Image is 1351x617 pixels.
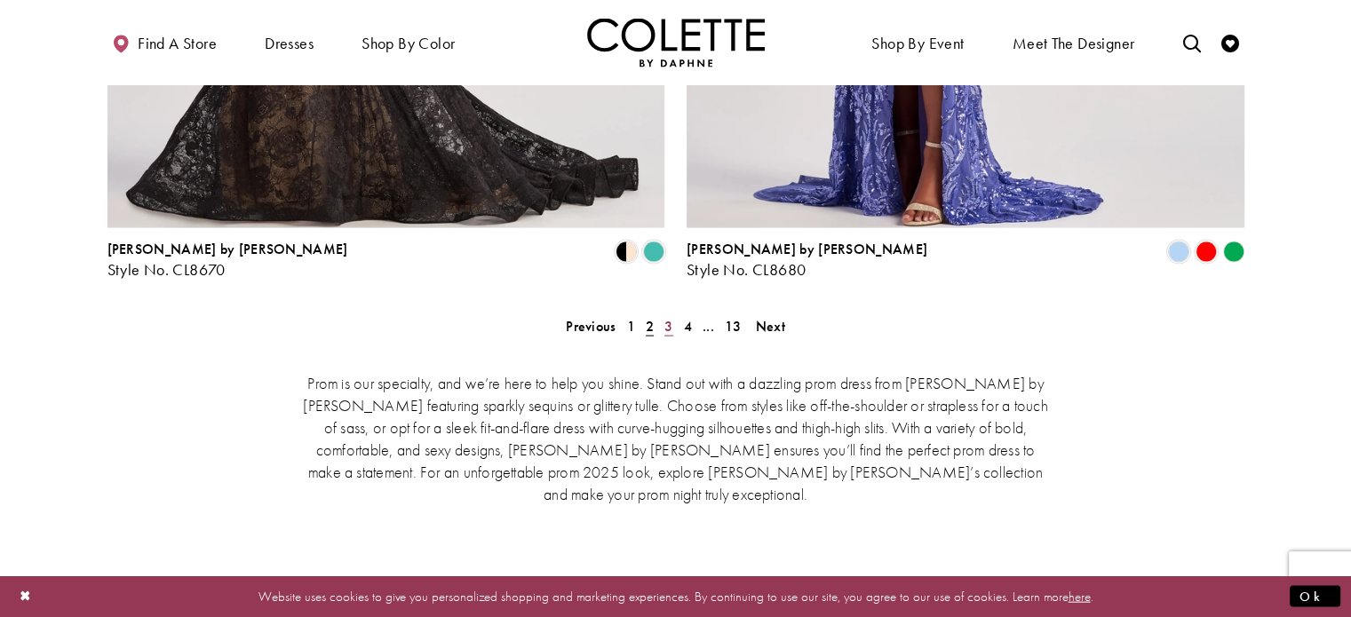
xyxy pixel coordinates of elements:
[566,317,616,336] span: Previous
[1069,587,1091,605] a: here
[871,35,964,52] span: Shop By Event
[138,35,217,52] span: Find a store
[664,317,672,336] span: 3
[643,241,664,263] i: Turquoise
[679,313,697,339] a: 4
[587,18,765,67] img: Colette by Daphne
[697,313,719,339] a: ...
[1168,241,1189,263] i: Periwinkle
[627,317,635,336] span: 1
[1196,241,1217,263] i: Red
[587,18,765,67] a: Visit Home Page
[725,317,742,336] span: 13
[107,240,348,258] span: [PERSON_NAME] by [PERSON_NAME]
[357,18,459,67] span: Shop by color
[1223,241,1244,263] i: Emerald
[687,240,927,258] span: [PERSON_NAME] by [PERSON_NAME]
[703,317,714,336] span: ...
[107,259,226,280] span: Style No. CL8670
[107,241,348,279] div: Colette by Daphne Style No. CL8670
[298,372,1053,505] p: Prom is our specialty, and we’re here to help you shine. Stand out with a dazzling prom dress fro...
[622,313,640,339] a: 1
[11,581,41,612] button: Close Dialog
[867,18,968,67] span: Shop By Event
[1290,585,1340,607] button: Submit Dialog
[719,313,747,339] a: 13
[265,35,314,52] span: Dresses
[362,35,455,52] span: Shop by color
[616,241,637,263] i: Black/Nude
[107,18,221,67] a: Find a store
[751,313,791,339] a: Next Page
[684,317,692,336] span: 4
[659,313,678,339] a: 3
[260,18,318,67] span: Dresses
[1008,18,1140,67] a: Meet the designer
[640,313,659,339] span: Current page
[1178,18,1204,67] a: Toggle search
[560,313,621,339] a: Prev Page
[1217,18,1244,67] a: Check Wishlist
[756,317,785,336] span: Next
[1013,35,1135,52] span: Meet the designer
[128,584,1223,608] p: Website uses cookies to give you personalized shopping and marketing experiences. By continuing t...
[687,241,927,279] div: Colette by Daphne Style No. CL8680
[646,317,654,336] span: 2
[687,259,806,280] span: Style No. CL8680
